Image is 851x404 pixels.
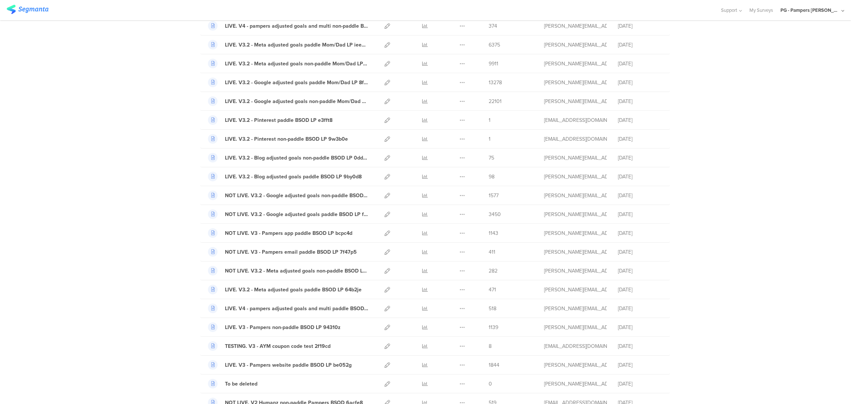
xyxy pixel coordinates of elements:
div: [DATE] [618,116,662,124]
div: [DATE] [618,60,662,68]
div: LIVE. V3.2 - Meta adjusted goals paddle BSOD LP 64b2je [225,286,362,294]
div: [DATE] [618,210,662,218]
div: [DATE] [618,97,662,105]
div: [DATE] [618,305,662,312]
div: NOT LIVE. V3 - Pampers email paddle BSOD LP 7f47p5 [225,248,357,256]
div: NOT LIVE. V3.2 - Google adjusted goals paddle BSOD LP fe6cz4 [225,210,368,218]
div: NOT LIVE. V3.2 - Google adjusted goals non-paddle BSOD LP f0dch1 [225,192,368,199]
span: 1143 [489,229,498,237]
span: 471 [489,286,496,294]
div: LIVE. V3.2 - Blog adjusted goals paddle BSOD LP 9by0d8 [225,173,362,181]
div: [DATE] [618,192,662,199]
span: 6375 [489,41,500,49]
span: 98 [489,173,495,181]
div: LIVE. V3.2 - Meta adjusted goals paddle Mom/Dad LP iee78e [225,41,368,49]
div: LIVE. V3.2 - Pinterest paddle BSOD LP e3fft8 [225,116,332,124]
span: 3450 [489,210,501,218]
a: NOT LIVE. V3.2 - Meta adjusted goals non-paddle BSOD LP 811fie [208,266,368,275]
span: 22101 [489,97,502,105]
div: aguiar.s@pg.com [544,286,607,294]
a: LIVE. V4 - pampers adjusted goals and multi paddle BSOD LP 0f7m0b [208,304,368,313]
div: aguiar.s@pg.com [544,267,607,275]
div: [DATE] [618,22,662,30]
div: NOT LIVE. V3.2 - Meta adjusted goals non-paddle BSOD LP 811fie [225,267,368,275]
div: [DATE] [618,380,662,388]
a: LIVE. V3.2 - Google adjusted goals non-paddle Mom/Dad LP 42vc37 [208,96,368,106]
div: LIVE. V3.2 - Blog adjusted goals non-paddle BSOD LP 0dd60g [225,154,368,162]
div: [DATE] [618,135,662,143]
div: aguiar.s@pg.com [544,229,607,237]
span: 13278 [489,79,502,86]
a: LIVE. V3 - Pampers website paddle BSOD LP be052g [208,360,352,370]
img: segmanta logo [7,5,48,14]
div: LIVE. V3 - Pampers website paddle BSOD LP be052g [225,361,352,369]
div: LIVE. V3 - Pampers non-paddle BSOD LP 94310z [225,323,341,331]
a: LIVE. V3.2 - Blog adjusted goals non-paddle BSOD LP 0dd60g [208,153,368,162]
span: 282 [489,267,498,275]
div: [DATE] [618,41,662,49]
div: aguiar.s@pg.com [544,22,607,30]
a: LIVE. V3.2 - Meta adjusted goals non-paddle Mom/Dad LP afxe35 [208,59,368,68]
div: [DATE] [618,267,662,275]
div: aguiar.s@pg.com [544,97,607,105]
span: 1 [489,135,491,143]
div: aguiar.s@pg.com [544,380,607,388]
a: TESTING. V3 - AYM coupon code test 2f19cd [208,341,331,351]
div: [DATE] [618,248,662,256]
div: aguiar.s@pg.com [544,248,607,256]
span: 75 [489,154,494,162]
span: 1 [489,116,491,124]
div: hougui.yh.1@pg.com [544,342,607,350]
a: NOT LIVE. V3.2 - Google adjusted goals paddle BSOD LP fe6cz4 [208,209,368,219]
div: To be deleted [225,380,257,388]
div: hougui.yh.1@pg.com [544,116,607,124]
a: LIVE. V3.2 - Pinterest non-paddle BSOD LP 9w3b0e [208,134,348,144]
div: aguiar.s@pg.com [544,60,607,68]
div: [DATE] [618,361,662,369]
a: NOT LIVE. V3 - Pampers app paddle BSOD LP bcpc4d [208,228,352,238]
span: 1139 [489,323,498,331]
div: aguiar.s@pg.com [544,154,607,162]
div: aguiar.s@pg.com [544,210,607,218]
a: LIVE. V4 - pampers adjusted goals and multi non-paddle BSOD LP c5s842 [208,21,368,31]
a: To be deleted [208,379,257,388]
span: 518 [489,305,496,312]
div: [DATE] [618,154,662,162]
div: hougui.yh.1@pg.com [544,135,607,143]
div: aguiar.s@pg.com [544,79,607,86]
span: 9911 [489,60,498,68]
span: 8 [489,342,492,350]
div: LIVE. V3.2 - Google adjusted goals paddle Mom/Dad LP 8fx90a [225,79,368,86]
div: aguiar.s@pg.com [544,173,607,181]
div: [DATE] [618,342,662,350]
div: PG - Pampers [PERSON_NAME] [780,7,840,14]
div: aguiar.s@pg.com [544,192,607,199]
a: LIVE. V3.2 - Meta adjusted goals paddle BSOD LP 64b2je [208,285,362,294]
div: aguiar.s@pg.com [544,305,607,312]
a: LIVE. V3.2 - Meta adjusted goals paddle Mom/Dad LP iee78e [208,40,368,49]
span: 411 [489,248,495,256]
span: 1577 [489,192,499,199]
div: [DATE] [618,323,662,331]
span: 374 [489,22,497,30]
a: LIVE. V3 - Pampers non-paddle BSOD LP 94310z [208,322,341,332]
div: LIVE. V3.2 - Pinterest non-paddle BSOD LP 9w3b0e [225,135,348,143]
span: Support [721,7,737,14]
div: aguiar.s@pg.com [544,41,607,49]
div: NOT LIVE. V3 - Pampers app paddle BSOD LP bcpc4d [225,229,352,237]
div: [DATE] [618,286,662,294]
div: aguiar.s@pg.com [544,323,607,331]
a: LIVE. V3.2 - Google adjusted goals paddle Mom/Dad LP 8fx90a [208,78,368,87]
a: LIVE. V3.2 - Blog adjusted goals paddle BSOD LP 9by0d8 [208,172,362,181]
div: LIVE. V4 - pampers adjusted goals and multi non-paddle BSOD LP c5s842 [225,22,368,30]
a: NOT LIVE. V3.2 - Google adjusted goals non-paddle BSOD LP f0dch1 [208,191,368,200]
div: aguiar.s@pg.com [544,361,607,369]
div: [DATE] [618,173,662,181]
a: LIVE. V3.2 - Pinterest paddle BSOD LP e3fft8 [208,115,332,125]
div: LIVE. V3.2 - Meta adjusted goals non-paddle Mom/Dad LP afxe35 [225,60,368,68]
div: LIVE. V4 - pampers adjusted goals and multi paddle BSOD LP 0f7m0b [225,305,368,312]
span: 1844 [489,361,499,369]
div: TESTING. V3 - AYM coupon code test 2f19cd [225,342,331,350]
div: LIVE. V3.2 - Google adjusted goals non-paddle Mom/Dad LP 42vc37 [225,97,368,105]
div: [DATE] [618,229,662,237]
